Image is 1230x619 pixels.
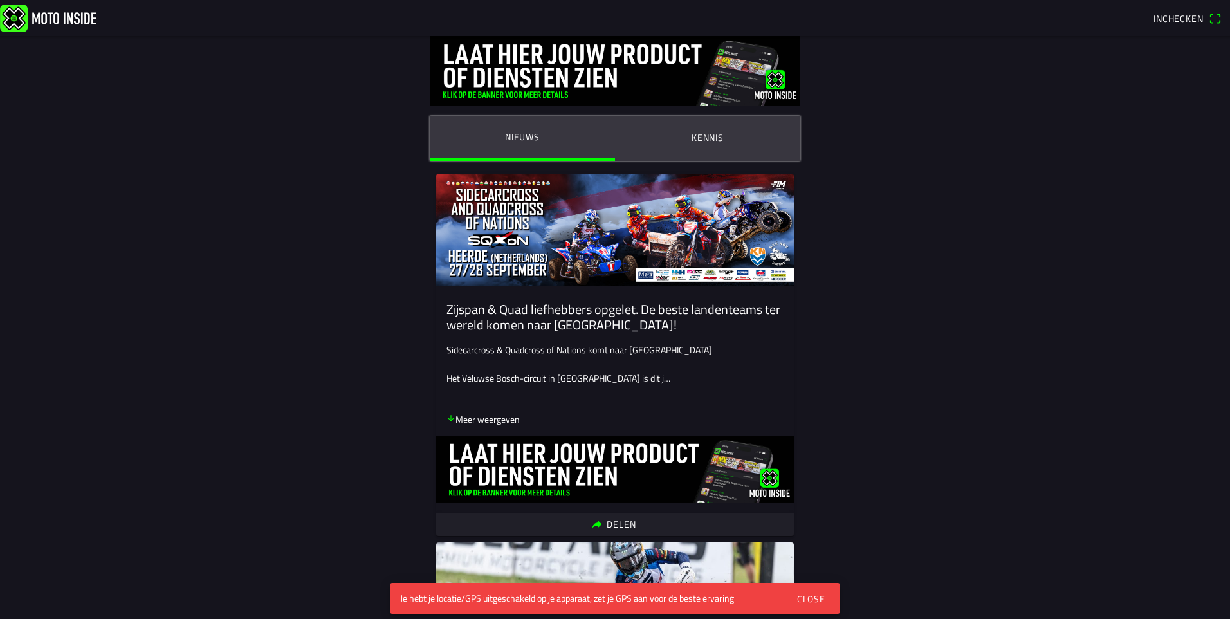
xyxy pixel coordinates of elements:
ion-card-title: Zijspan & Quad liefhebbers opgelet. De beste landenteams ter wereld komen naar [GEOGRAPHIC_DATA]! [446,302,784,333]
a: Incheckenqr scanner [1147,7,1227,29]
ion-button: Delen [436,513,794,536]
p: Meer weergeven [446,412,520,426]
p: Sidecarcross & Quadcross of Nations komt naar [GEOGRAPHIC_DATA] [446,343,784,356]
ion-label: Kennis [692,131,724,145]
span: Inchecken [1153,12,1204,25]
img: ovdhpoPiYVyyWxH96Op6EavZdUOyIWdtEOENrLni.jpg [436,436,794,503]
img: 64v4Apfhk9kRvyee7tCCbhUWCIhqkwx3UzeRWfBS.jpg [436,174,794,286]
p: Het Veluwse Bosch-circuit in [GEOGRAPHIC_DATA] is dit j… [446,371,784,385]
ion-icon: arrow down [446,414,455,423]
img: DquIORQn5pFcG0wREDc6xsoRnKbaxAuyzJmd8qj8.jpg [430,36,800,106]
ion-label: Nieuws [505,130,540,144]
